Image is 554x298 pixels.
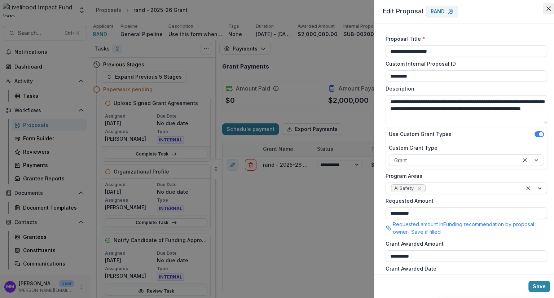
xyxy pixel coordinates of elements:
[383,7,423,15] span: Edit Proposal
[426,6,458,17] a: RAND
[386,240,543,247] label: Grant Awarded Amount
[394,186,414,191] span: AI Safety
[386,85,543,92] label: Description
[389,130,452,138] label: Use Custom Grant Types
[524,184,532,193] div: Clear selected options
[520,156,529,165] div: Clear selected options
[389,144,540,152] label: Custom Grant Type
[416,185,423,192] div: Remove AI Safety
[386,172,543,180] label: Program Areas
[431,9,445,15] p: RAND
[528,281,550,292] button: Save
[386,265,543,272] label: Grant Awarded Date
[386,60,543,67] label: Custom Internal Proposal ID
[386,197,543,205] label: Requested Amount
[386,35,543,43] label: Proposal Title
[393,220,547,236] p: Requested amount in Funding recommendation by proposal owner - Save if filled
